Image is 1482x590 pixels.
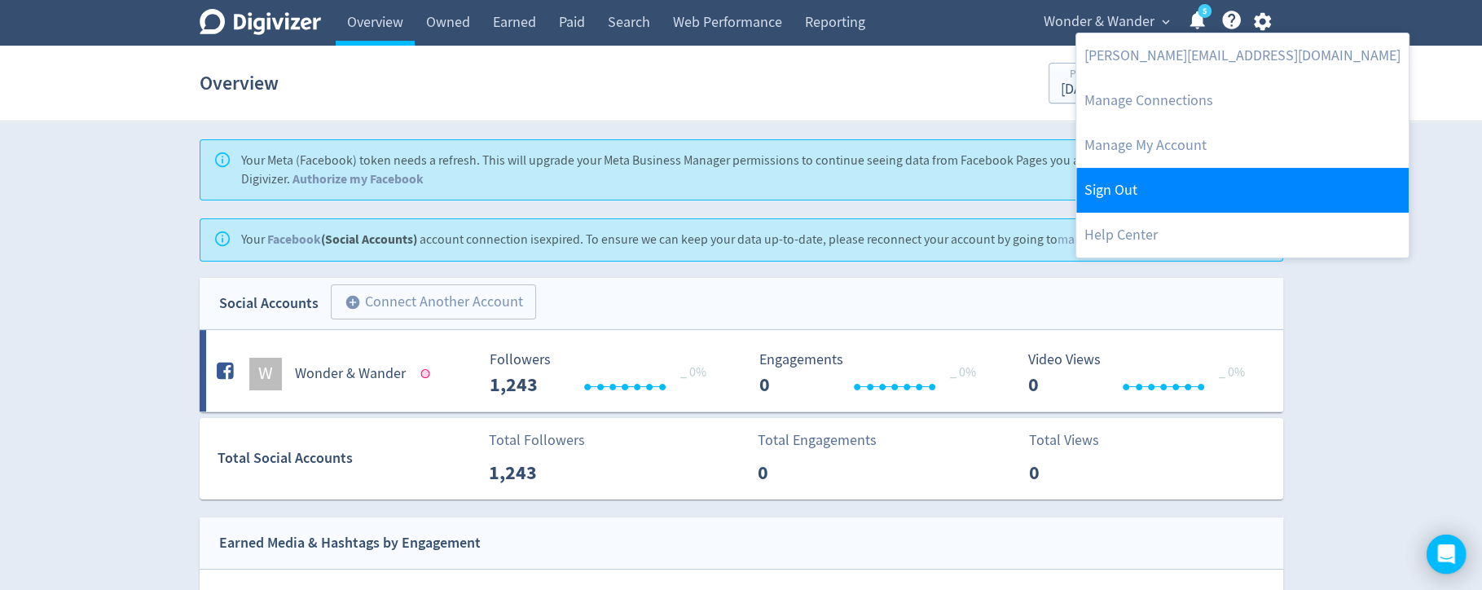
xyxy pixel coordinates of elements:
[1076,33,1409,78] a: [PERSON_NAME][EMAIL_ADDRESS][DOMAIN_NAME]
[1427,535,1466,574] div: Open Intercom Messenger
[1076,123,1409,168] a: Manage My Account
[1076,213,1409,258] a: Help Center
[1076,168,1409,213] a: Log out
[1076,78,1409,123] a: Manage Connections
